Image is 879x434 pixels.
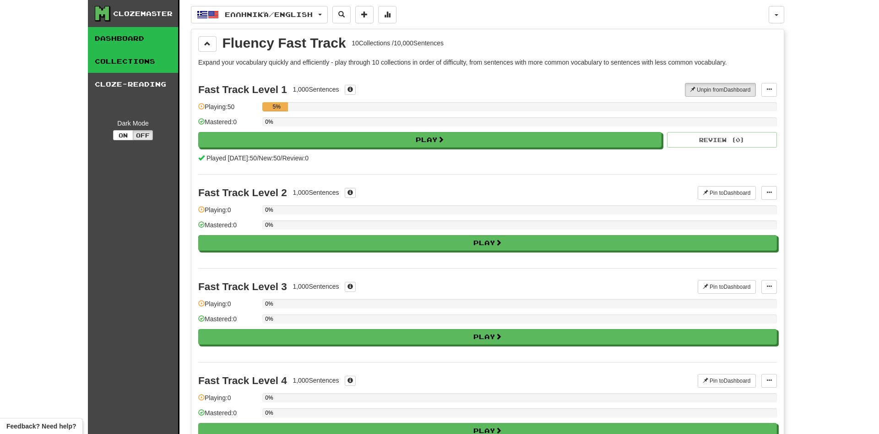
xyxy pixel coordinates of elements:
[685,83,756,97] button: Unpin fromDashboard
[198,84,287,95] div: Fast Track Level 1
[198,220,258,236] div: Mastered: 0
[198,205,258,220] div: Playing: 0
[198,117,258,132] div: Mastered: 0
[206,154,257,162] span: Played [DATE]: 50
[293,188,339,197] div: 1,000 Sentences
[198,58,777,67] p: Expand your vocabulary quickly and efficiently - play through 10 collections in order of difficul...
[6,422,76,431] span: Open feedback widget
[198,187,287,198] div: Fast Track Level 2
[698,186,756,200] button: Pin toDashboard
[667,132,777,148] button: Review (0)
[198,102,258,117] div: Playing: 50
[265,102,288,111] div: 5%
[698,280,756,294] button: Pin toDashboard
[698,374,756,388] button: Pin toDashboard
[332,6,351,23] button: Search sentences
[198,393,258,408] div: Playing: 0
[88,50,178,73] a: Collections
[198,281,287,292] div: Fast Track Level 3
[113,9,173,18] div: Clozemaster
[293,282,339,291] div: 1,000 Sentences
[198,375,287,386] div: Fast Track Level 4
[225,11,313,18] span: Ελληνικά / English
[257,154,259,162] span: /
[259,154,280,162] span: New: 50
[88,73,178,96] a: Cloze-Reading
[282,154,309,162] span: Review: 0
[113,130,133,140] button: On
[293,85,339,94] div: 1,000 Sentences
[378,6,396,23] button: More stats
[198,235,777,251] button: Play
[352,38,444,48] div: 10 Collections / 10,000 Sentences
[281,154,282,162] span: /
[355,6,374,23] button: Add sentence to collection
[88,27,178,50] a: Dashboard
[198,132,662,148] button: Play
[198,408,258,423] div: Mastered: 0
[133,130,153,140] button: Off
[191,6,328,23] button: Ελληνικά/English
[95,119,171,128] div: Dark Mode
[198,329,777,345] button: Play
[198,314,258,330] div: Mastered: 0
[293,376,339,385] div: 1,000 Sentences
[222,36,346,50] div: Fluency Fast Track
[198,299,258,314] div: Playing: 0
